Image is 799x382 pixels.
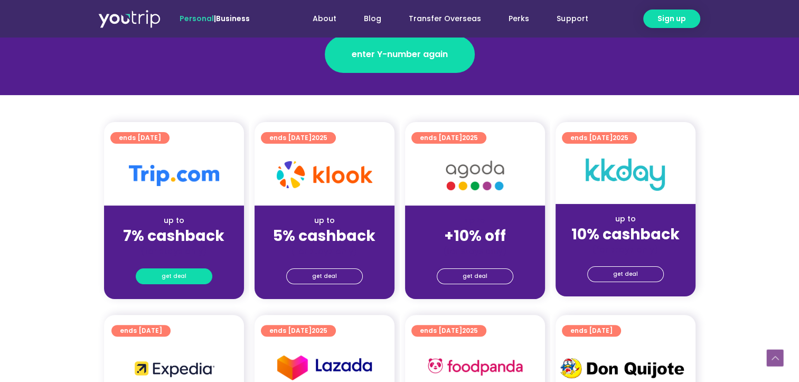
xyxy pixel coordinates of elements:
span: get deal [613,267,638,282]
strong: 10% cashback [571,224,680,245]
span: ends [DATE] [269,325,327,337]
span: ends [DATE] [570,132,628,144]
nav: Menu [278,9,601,29]
a: ends [DATE] [110,132,170,144]
a: Sign up [643,10,700,28]
div: up to [263,215,386,226]
span: Personal [180,13,214,24]
a: Blog [350,9,395,29]
strong: 5% cashback [273,226,375,246]
a: Perks [495,9,543,29]
span: 2025 [312,326,327,335]
span: 2025 [613,133,628,142]
div: up to [564,213,687,225]
strong: 7% cashback [123,226,224,246]
span: ends [DATE] [119,132,161,144]
span: get deal [312,269,337,284]
span: enter Y-number again [352,48,448,61]
span: get deal [463,269,487,284]
span: ends [DATE] [420,325,478,337]
div: (for stays only) [112,246,236,257]
span: ends [DATE] [420,132,478,144]
a: ends [DATE] [111,325,171,337]
span: Sign up [657,13,686,24]
a: Business [216,13,250,24]
a: ends [DATE]2025 [562,132,637,144]
span: up to [465,215,485,226]
a: get deal [136,268,212,284]
strong: +10% off [444,226,506,246]
div: (for stays only) [564,244,687,255]
a: get deal [587,266,664,282]
a: About [299,9,350,29]
a: enter Y-number again [325,36,475,73]
span: ends [DATE] [570,325,613,337]
span: get deal [162,269,186,284]
a: ends [DATE]2025 [261,325,336,337]
div: (for stays only) [263,246,386,257]
span: ends [DATE] [120,325,162,337]
span: | [180,13,250,24]
a: Transfer Overseas [395,9,495,29]
span: 2025 [462,326,478,335]
a: get deal [286,268,363,284]
a: ends [DATE] [562,325,621,337]
div: (for stays only) [413,246,537,257]
a: ends [DATE]2025 [261,132,336,144]
a: ends [DATE]2025 [411,325,486,337]
span: ends [DATE] [269,132,327,144]
a: get deal [437,268,513,284]
a: Support [543,9,601,29]
div: up to [112,215,236,226]
span: 2025 [312,133,327,142]
a: ends [DATE]2025 [411,132,486,144]
span: 2025 [462,133,478,142]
